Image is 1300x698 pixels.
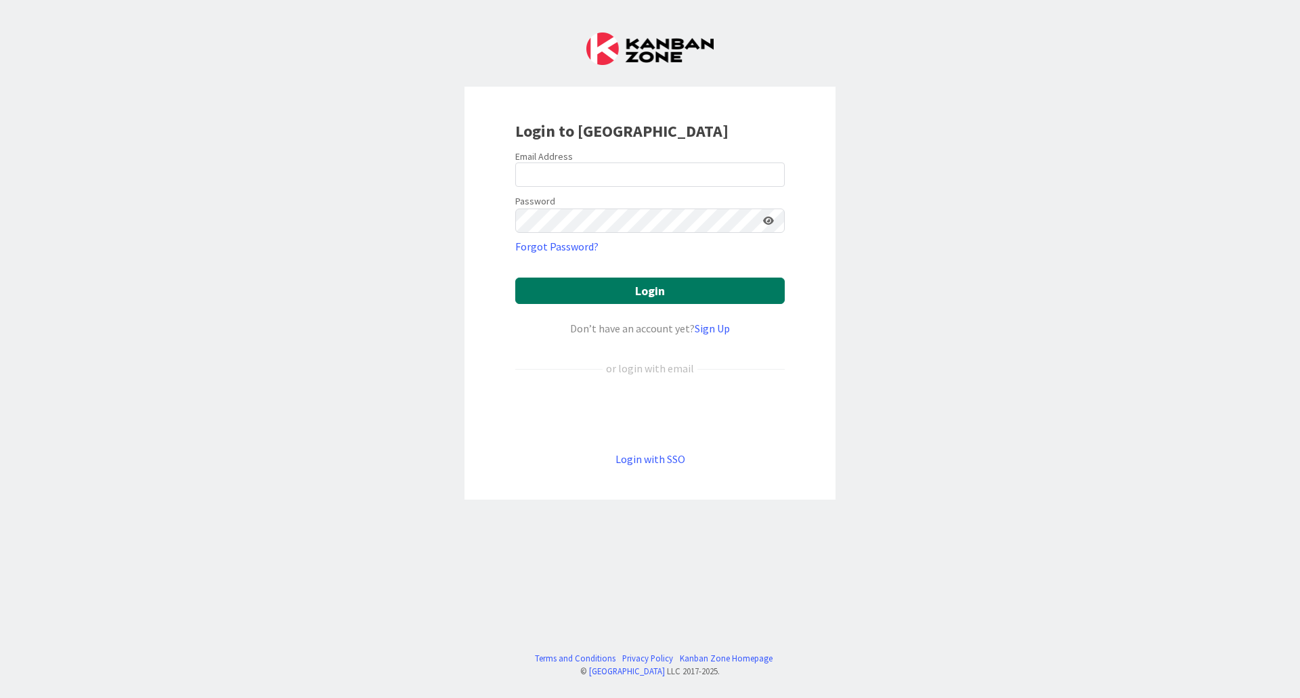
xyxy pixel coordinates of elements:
a: Terms and Conditions [535,652,615,665]
label: Password [515,194,555,209]
iframe: Kirjaudu Google-tilillä -painike [508,399,792,429]
img: Kanban Zone [586,32,714,65]
div: or login with email [603,360,697,376]
a: Sign Up [695,322,730,335]
button: Login [515,278,785,304]
b: Login to [GEOGRAPHIC_DATA] [515,121,729,141]
div: © LLC 2017- 2025 . [528,665,773,678]
a: Login with SSO [615,452,685,466]
a: Kanban Zone Homepage [680,652,773,665]
div: Don’t have an account yet? [515,320,785,336]
a: [GEOGRAPHIC_DATA] [589,666,665,676]
label: Email Address [515,150,573,162]
a: Forgot Password? [515,238,599,255]
a: Privacy Policy [622,652,673,665]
